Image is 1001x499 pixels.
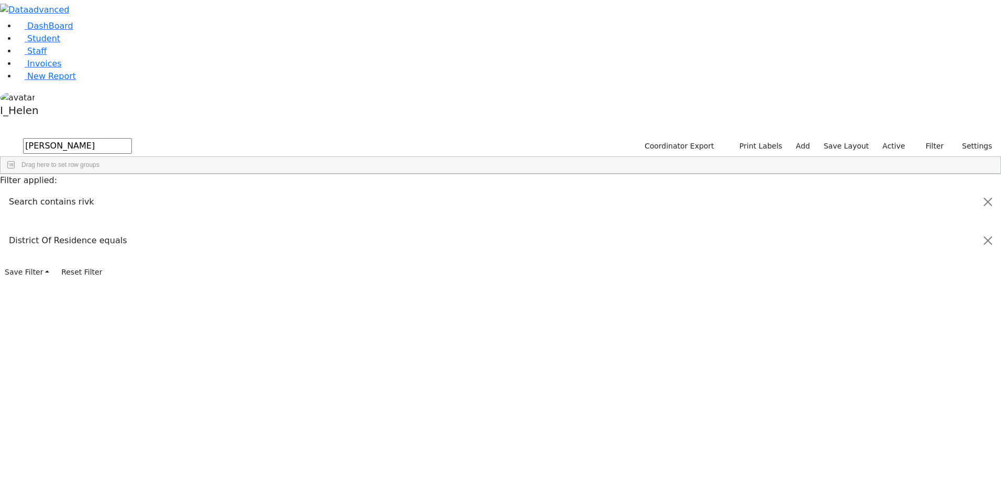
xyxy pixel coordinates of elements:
[17,71,76,81] a: New Report
[975,187,1000,217] button: Close
[27,33,60,43] span: Student
[23,138,132,154] input: Search
[17,33,60,43] a: Student
[57,264,107,280] button: Reset Filter
[21,161,99,168] span: Drag here to set row groups
[727,138,787,154] button: Print Labels
[791,138,815,154] a: Add
[878,138,910,154] label: Active
[17,59,62,69] a: Invoices
[27,71,76,81] span: New Report
[27,59,62,69] span: Invoices
[27,46,47,56] span: Staff
[949,138,997,154] button: Settings
[638,138,719,154] button: Coordinator Export
[819,138,873,154] button: Save Layout
[975,226,1000,255] button: Close
[27,21,73,31] span: DashBoard
[17,21,73,31] a: DashBoard
[17,46,47,56] a: Staff
[912,138,949,154] button: Filter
